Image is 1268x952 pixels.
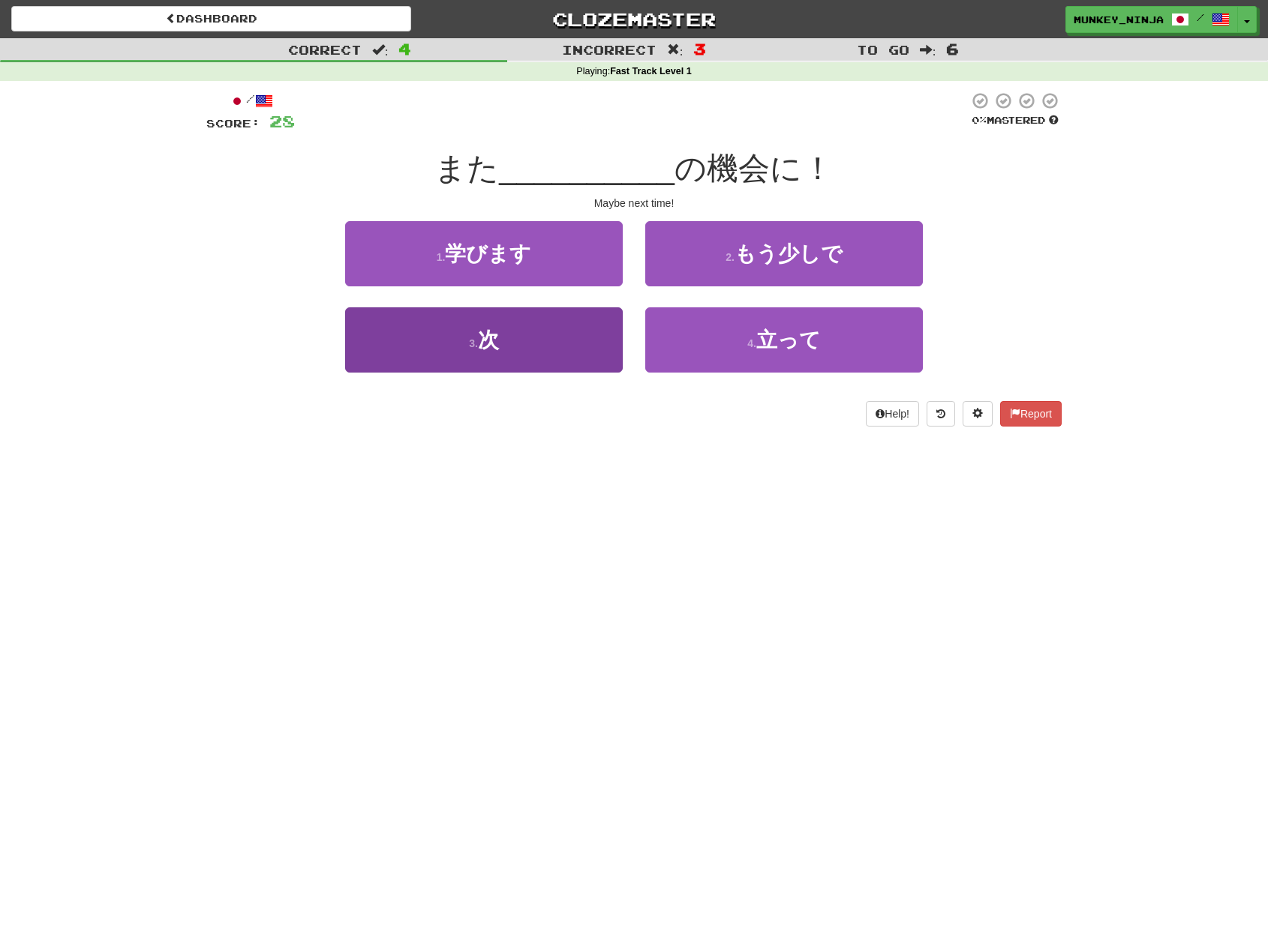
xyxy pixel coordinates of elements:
[1000,401,1062,427] button: Report
[478,328,499,352] span: 次
[857,42,909,57] span: To go
[372,43,389,56] span: :
[747,337,756,349] small: 4 .
[398,40,411,58] span: 4
[667,43,684,56] span: :
[469,337,478,349] small: 3 .
[499,151,675,186] span: __________
[866,401,919,427] button: Help!
[610,66,692,76] strong: Fast Track Level 1
[693,40,706,58] span: 3
[1197,12,1204,22] span: /
[969,114,1062,127] div: Mastered
[345,221,623,286] button: 1.学びます
[345,307,623,373] button: 3.次
[445,242,531,265] span: 学びます
[920,43,936,56] span: :
[972,114,987,126] span: 0 %
[927,401,955,427] button: Round history (alt+y)
[675,151,834,186] span: の機会に！
[645,221,923,286] button: 2.もう少しで
[1065,6,1238,33] a: munkey_ninja /
[726,251,735,263] small: 2 .
[1074,13,1164,26] span: munkey_ninja
[946,40,959,58] span: 6
[206,117,260,130] span: Score:
[269,112,295,130] span: 28
[434,151,499,186] span: また
[756,328,821,352] span: 立って
[645,307,923,373] button: 4.立って
[206,91,295,110] div: /
[437,251,446,263] small: 1 .
[206,196,1062,211] div: Maybe next time!
[562,42,657,57] span: Incorrect
[434,6,834,32] a: Clozemaster
[11,6,411,31] a: Dashboard
[735,242,843,265] span: もう少しで
[288,42,362,57] span: Correct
